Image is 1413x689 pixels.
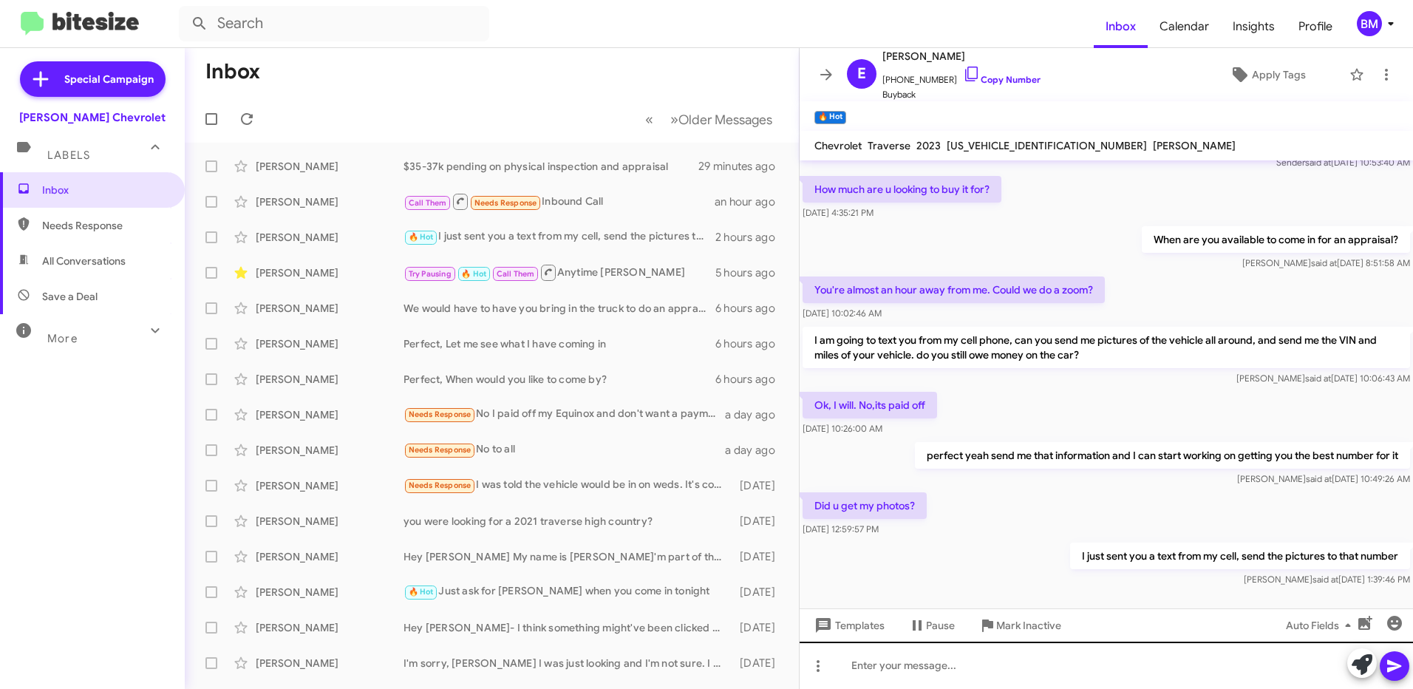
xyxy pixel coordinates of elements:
[409,445,471,455] span: Needs Response
[404,301,715,316] div: We would have to have you bring in the truck to do an appraisal of the Truck, What day owrks for ...
[42,289,98,304] span: Save a Deal
[915,442,1410,469] p: perfect yeah send me that information and I can start working on getting you the best number for it
[256,443,404,458] div: [PERSON_NAME]
[868,139,910,152] span: Traverse
[814,139,862,152] span: Chevrolet
[1311,257,1337,268] span: said at
[896,612,967,639] button: Pause
[1142,226,1410,253] p: When are you available to come in for an appraisal?
[803,276,1105,303] p: You're almost an hour away from me. Could we do a zoom?
[404,514,733,529] div: you were looking for a 2021 traverse high country?
[661,104,781,135] button: Next
[404,583,733,600] div: Just ask for [PERSON_NAME] when you come in tonight
[256,407,404,422] div: [PERSON_NAME]
[404,477,733,494] div: I was told the vehicle would be in on weds. It's coming from the fulfillment center.
[205,60,260,84] h1: Inbox
[256,194,404,209] div: [PERSON_NAME]
[497,269,535,279] span: Call Them
[725,407,787,422] div: a day ago
[926,612,955,639] span: Pause
[857,62,866,86] span: E
[256,478,404,493] div: [PERSON_NAME]
[715,336,787,351] div: 6 hours ago
[916,139,941,152] span: 2023
[179,6,489,41] input: Search
[19,110,166,125] div: [PERSON_NAME] Chevrolet
[803,392,937,418] p: Ok, I will. No,its paid off
[256,159,404,174] div: [PERSON_NAME]
[256,620,404,635] div: [PERSON_NAME]
[1236,373,1410,384] span: [PERSON_NAME] [DATE] 10:06:43 AM
[47,149,90,162] span: Labels
[678,112,772,128] span: Older Messages
[1344,11,1397,36] button: BM
[42,254,126,268] span: All Conversations
[42,183,168,197] span: Inbox
[404,336,715,351] div: Perfect, Let me see what I have coming in
[1287,5,1344,48] a: Profile
[715,301,787,316] div: 6 hours ago
[733,620,787,635] div: [DATE]
[256,265,404,280] div: [PERSON_NAME]
[47,332,78,345] span: More
[1237,473,1410,484] span: [PERSON_NAME] [DATE] 10:49:26 AM
[404,263,715,282] div: Anytime [PERSON_NAME]
[256,372,404,387] div: [PERSON_NAME]
[1357,11,1382,36] div: BM
[967,612,1073,639] button: Mark Inactive
[1148,5,1221,48] a: Calendar
[996,612,1061,639] span: Mark Inactive
[1276,157,1410,168] span: Sender [DATE] 10:53:40 AM
[803,523,879,534] span: [DATE] 12:59:57 PM
[715,230,787,245] div: 2 hours ago
[670,110,678,129] span: »
[814,111,846,124] small: 🔥 Hot
[803,327,1410,368] p: I am going to text you from my cell phone, can you send me pictures of the vehicle all around, an...
[256,514,404,529] div: [PERSON_NAME]
[64,72,154,86] span: Special Campaign
[1192,61,1342,88] button: Apply Tags
[256,585,404,600] div: [PERSON_NAME]
[256,301,404,316] div: [PERSON_NAME]
[404,441,725,458] div: No to all
[404,192,715,211] div: Inbound Call
[409,269,452,279] span: Try Pausing
[42,218,168,233] span: Needs Response
[1252,61,1306,88] span: Apply Tags
[882,65,1041,87] span: [PHONE_NUMBER]
[1274,612,1369,639] button: Auto Fields
[811,612,885,639] span: Templates
[1286,612,1357,639] span: Auto Fields
[803,207,874,218] span: [DATE] 4:35:21 PM
[733,585,787,600] div: [DATE]
[803,492,927,519] p: Did u get my photos?
[409,410,471,419] span: Needs Response
[725,443,787,458] div: a day ago
[1306,473,1332,484] span: said at
[715,194,787,209] div: an hour ago
[733,514,787,529] div: [DATE]
[1242,257,1410,268] span: [PERSON_NAME] [DATE] 8:51:58 AM
[1153,139,1236,152] span: [PERSON_NAME]
[698,159,787,174] div: 29 minutes ago
[637,104,781,135] nav: Page navigation example
[404,159,698,174] div: $35-37k pending on physical inspection and appraisal
[1221,5,1287,48] a: Insights
[409,481,471,490] span: Needs Response
[715,372,787,387] div: 6 hours ago
[1094,5,1148,48] a: Inbox
[409,587,434,597] span: 🔥 Hot
[404,656,733,671] div: I'm sorry, [PERSON_NAME] I was just looking and I'm not sure. I will stop by if I have a chance s...
[256,656,404,671] div: [PERSON_NAME]
[404,406,725,423] div: No I paid off my Equinox and don't want a payment for a while
[636,104,662,135] button: Previous
[645,110,653,129] span: «
[461,269,486,279] span: 🔥 Hot
[256,549,404,564] div: [PERSON_NAME]
[404,549,733,564] div: Hey [PERSON_NAME] My name is [PERSON_NAME]'m part of the sales team, do you have some time [DATE]...
[715,265,787,280] div: 5 hours ago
